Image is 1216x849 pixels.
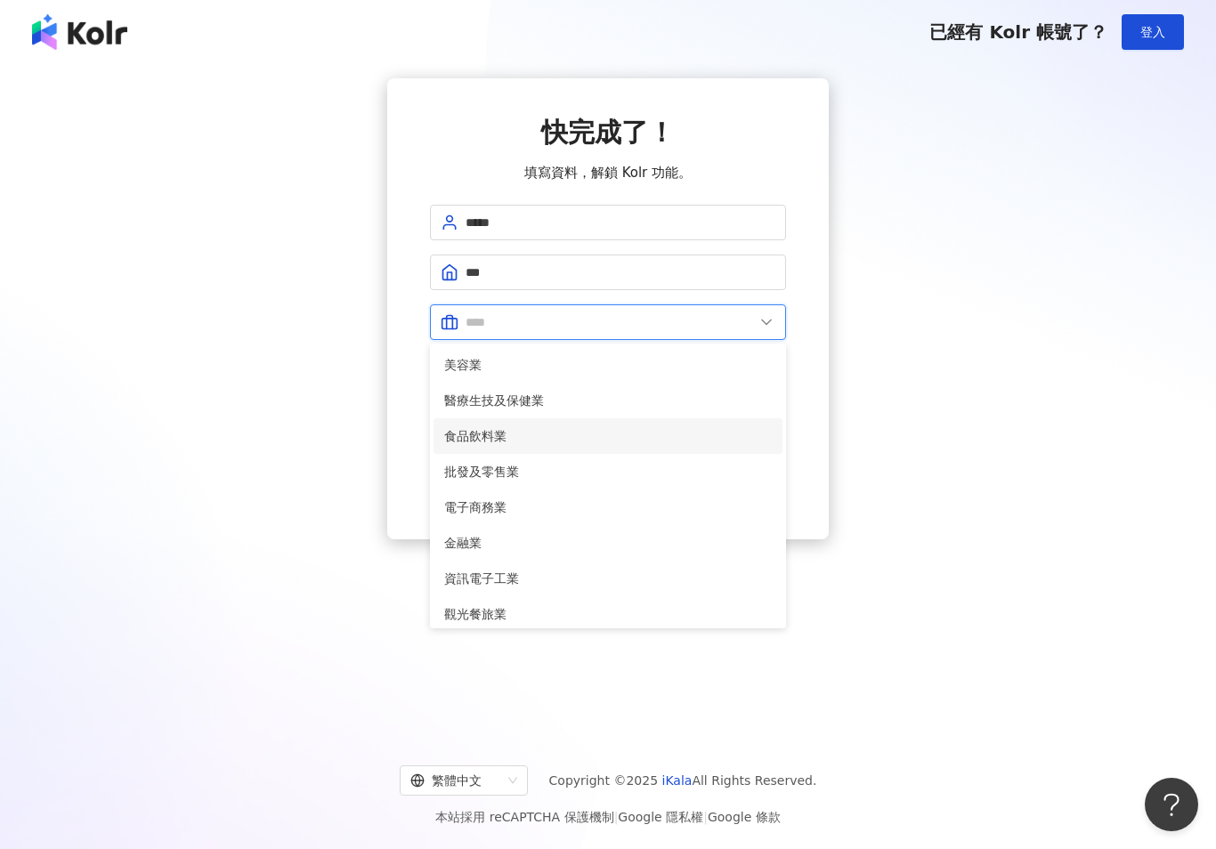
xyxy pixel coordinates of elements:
[929,21,1107,43] span: 已經有 Kolr 帳號了？
[1122,14,1184,50] button: 登入
[444,355,772,375] span: 美容業
[662,773,693,788] a: iKala
[444,391,772,410] span: 醫療生技及保健業
[1145,778,1198,831] iframe: Help Scout Beacon - Open
[614,810,619,824] span: |
[708,810,781,824] a: Google 條款
[444,462,772,481] span: 批發及零售業
[524,162,692,183] span: 填寫資料，解鎖 Kolr 功能。
[549,770,817,791] span: Copyright © 2025 All Rights Reserved.
[444,604,772,624] span: 觀光餐旅業
[410,766,501,795] div: 繁體中文
[444,569,772,588] span: 資訊電子工業
[541,117,675,148] span: 快完成了！
[32,14,127,50] img: logo
[444,497,772,517] span: 電子商務業
[444,533,772,553] span: 金融業
[435,806,780,828] span: 本站採用 reCAPTCHA 保護機制
[703,810,708,824] span: |
[618,810,703,824] a: Google 隱私權
[444,426,772,446] span: 食品飲料業
[1140,25,1165,39] span: 登入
